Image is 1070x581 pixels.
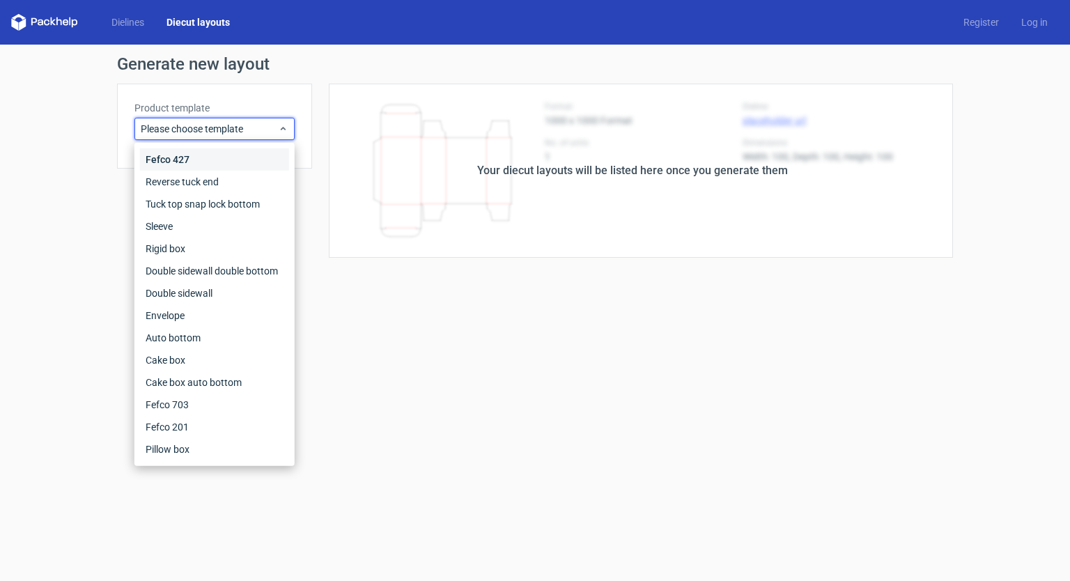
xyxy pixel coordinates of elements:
[100,15,155,29] a: Dielines
[140,349,289,371] div: Cake box
[140,171,289,193] div: Reverse tuck end
[140,371,289,394] div: Cake box auto bottom
[117,56,953,72] h1: Generate new layout
[140,282,289,304] div: Double sidewall
[155,15,241,29] a: Diecut layouts
[140,148,289,171] div: Fefco 427
[140,193,289,215] div: Tuck top snap lock bottom
[140,238,289,260] div: Rigid box
[141,122,278,136] span: Please choose template
[477,162,788,179] div: Your diecut layouts will be listed here once you generate them
[140,260,289,282] div: Double sidewall double bottom
[1010,15,1059,29] a: Log in
[140,394,289,416] div: Fefco 703
[134,101,295,115] label: Product template
[140,416,289,438] div: Fefco 201
[140,304,289,327] div: Envelope
[952,15,1010,29] a: Register
[140,438,289,460] div: Pillow box
[140,327,289,349] div: Auto bottom
[140,215,289,238] div: Sleeve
